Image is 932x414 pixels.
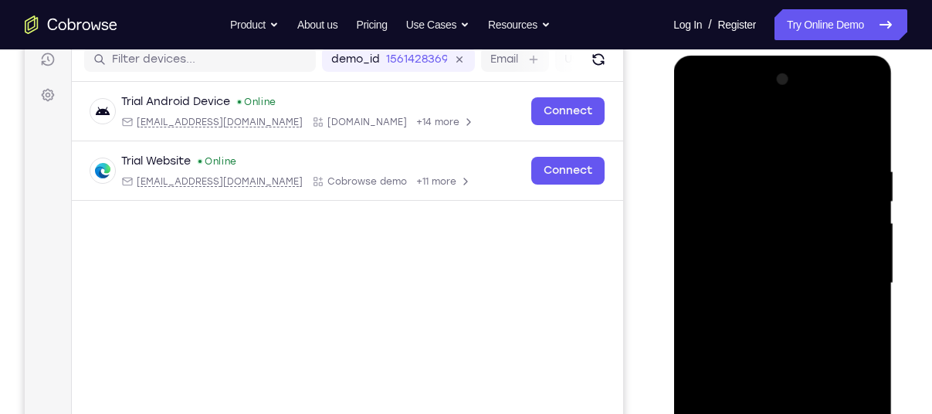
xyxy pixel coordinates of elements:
[25,15,117,34] a: Go to the home page
[488,9,551,40] button: Resources
[540,51,579,66] label: User ID
[112,175,278,187] span: web@example.com
[303,115,382,127] span: Cobrowse.io
[87,51,282,66] input: Filter devices...
[708,15,711,34] span: /
[97,153,166,168] div: Trial Website
[466,51,493,66] label: Email
[297,9,337,40] a: About us
[673,9,702,40] a: Log In
[391,175,432,187] span: +11 more
[287,175,382,187] div: App
[561,46,586,71] button: Refresh
[391,115,435,127] span: +14 more
[47,81,598,141] div: Open device details
[507,156,580,184] a: Connect
[303,175,382,187] span: Cobrowse demo
[112,115,278,127] span: android@example.com
[718,9,756,40] a: Register
[47,141,598,200] div: Open device details
[172,154,212,167] div: Online
[212,95,252,107] div: Online
[774,9,907,40] a: Try Online Demo
[230,9,279,40] button: Product
[59,9,144,34] h1: Connect
[307,51,355,66] label: demo_id
[356,9,387,40] a: Pricing
[97,115,278,127] div: Email
[287,115,382,127] div: App
[213,100,216,103] div: New devices found.
[406,9,469,40] button: Use Cases
[97,93,205,109] div: Trial Android Device
[174,159,177,162] div: New devices found.
[507,97,580,124] a: Connect
[97,175,278,187] div: Email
